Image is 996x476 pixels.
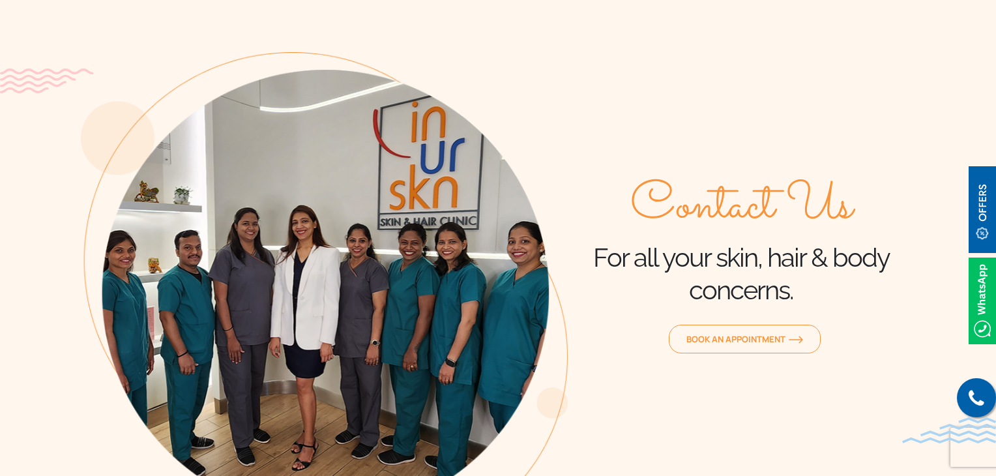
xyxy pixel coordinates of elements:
img: bluewave [902,417,996,443]
div: For all your skin, hair & body concerns. [568,177,915,306]
a: Whatsappicon [969,293,996,307]
span: Book an Appointment [686,333,803,345]
span: Contact Us [630,177,853,236]
a: Book an Appointmentorange-arrow [669,325,821,353]
img: orange-arrow [789,336,803,344]
img: offerBt [969,166,996,253]
img: Whatsappicon [969,258,996,344]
